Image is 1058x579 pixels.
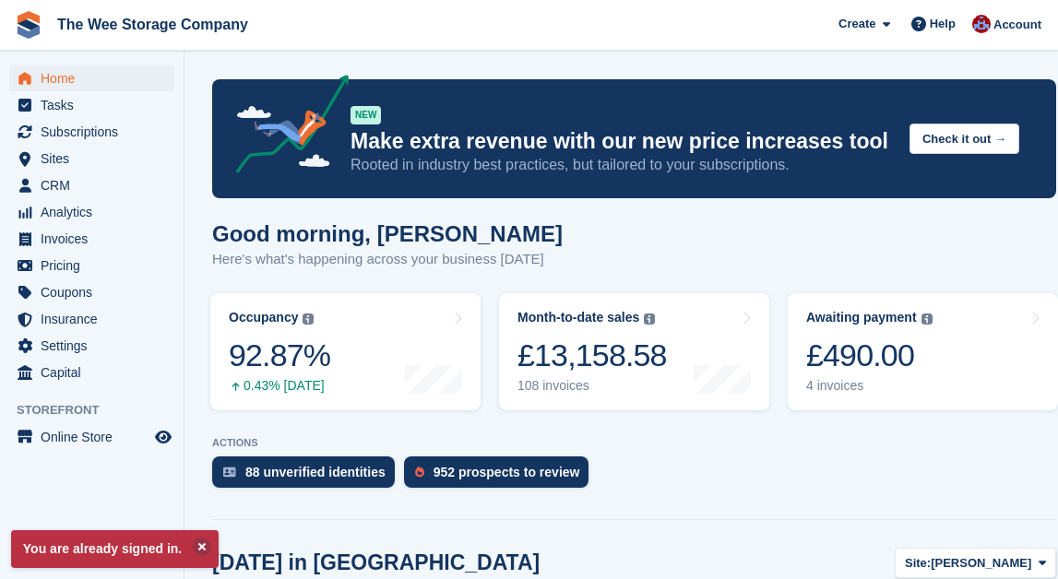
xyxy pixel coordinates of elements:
[17,401,184,419] span: Storefront
[210,293,481,410] a: Occupancy 92.87% 0.43% [DATE]
[212,249,563,270] p: Here's what's happening across your business [DATE]
[220,75,350,180] img: price-adjustments-announcement-icon-8257ccfd72463d97f412b2fc003d46551f7dbcb40ab6d574587a9cd5c0d94...
[806,337,933,374] div: £490.00
[41,119,151,145] span: Subscriptions
[415,467,424,478] img: prospect-51fa495bee0391a8d652442698ab0144808aea92771e9ea1ae160a38d050c398.svg
[930,15,956,33] span: Help
[41,146,151,171] span: Sites
[9,306,174,332] a: menu
[9,424,174,450] a: menu
[229,337,330,374] div: 92.87%
[788,293,1058,410] a: Awaiting payment £490.00 4 invoices
[972,15,991,33] img: Scott Ritchie
[212,456,404,497] a: 88 unverified identities
[905,554,931,573] span: Site:
[212,550,540,575] h2: [DATE] in [GEOGRAPHIC_DATA]
[11,530,219,568] p: You are already signed in.
[212,221,563,246] h1: Good morning, [PERSON_NAME]
[41,306,151,332] span: Insurance
[245,465,386,479] div: 88 unverified identities
[909,124,1019,154] button: Check it out →
[351,106,381,124] div: NEW
[152,426,174,448] a: Preview store
[895,548,1056,578] button: Site: [PERSON_NAME]
[806,378,933,394] div: 4 invoices
[9,92,174,118] a: menu
[41,253,151,278] span: Pricing
[9,279,174,305] a: menu
[9,199,174,225] a: menu
[517,310,639,325] div: Month-to-date sales
[223,467,236,478] img: verify_identity-adf6edd0f0f0b5bbfe63781bf79b02c33cf7c696d77639b501bdc392416b5a36.svg
[41,172,151,198] span: CRM
[9,172,174,198] a: menu
[41,65,151,91] span: Home
[41,226,151,252] span: Invoices
[15,11,42,39] img: stora-icon-8386f47178a22dfd0bd8f6a31ec36ba5ce8667c1dd55bd0f319d3a0aa187defe.svg
[921,313,933,325] img: icon-info-grey-7440780725fd019a000dd9b08b2336e03edf1995a4989e88bcd33f0948082b44.svg
[9,360,174,385] a: menu
[41,360,151,385] span: Capital
[50,9,256,40] a: The Wee Storage Company
[993,16,1041,34] span: Account
[41,333,151,359] span: Settings
[9,333,174,359] a: menu
[499,293,769,410] a: Month-to-date sales £13,158.58 108 invoices
[9,253,174,278] a: menu
[212,437,1056,449] p: ACTIONS
[9,226,174,252] a: menu
[41,199,151,225] span: Analytics
[434,465,580,479] div: 952 prospects to review
[303,313,314,325] img: icon-info-grey-7440780725fd019a000dd9b08b2336e03edf1995a4989e88bcd33f0948082b44.svg
[41,92,151,118] span: Tasks
[517,378,667,394] div: 108 invoices
[41,424,151,450] span: Online Store
[229,378,330,394] div: 0.43% [DATE]
[404,456,599,497] a: 952 prospects to review
[517,337,667,374] div: £13,158.58
[9,119,174,145] a: menu
[229,310,298,325] div: Occupancy
[644,313,655,325] img: icon-info-grey-7440780725fd019a000dd9b08b2336e03edf1995a4989e88bcd33f0948082b44.svg
[806,310,917,325] div: Awaiting payment
[41,279,151,305] span: Coupons
[9,65,174,91] a: menu
[351,155,895,175] p: Rooted in industry best practices, but tailored to your subscriptions.
[9,146,174,171] a: menu
[838,15,875,33] span: Create
[351,128,895,155] p: Make extra revenue with our new price increases tool
[931,554,1031,573] span: [PERSON_NAME]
